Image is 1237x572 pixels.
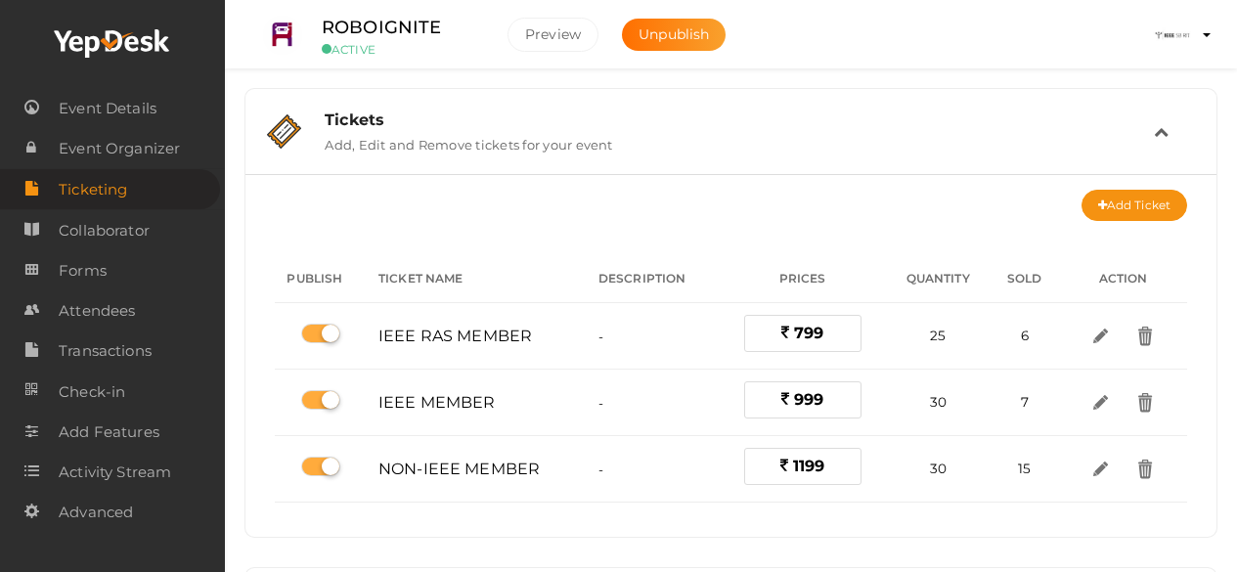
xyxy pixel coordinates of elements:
span: 999 [794,390,823,409]
span: Add Features [59,413,159,452]
span: - [598,395,603,411]
span: 15 [1018,461,1031,476]
button: Add Ticket [1082,190,1187,221]
span: 6 [1021,328,1029,343]
th: Ticket Name [367,255,587,303]
button: Preview [508,18,598,52]
img: ticket.svg [267,114,301,149]
span: 25 [930,328,946,343]
span: Event Organizer [59,129,180,168]
span: Attendees [59,291,135,330]
span: Transactions [59,331,152,371]
span: Ticketing [59,170,127,209]
img: edit.svg [1090,326,1111,346]
button: Unpublish [622,19,726,51]
span: 30 [930,461,947,476]
img: delete.svg [1135,392,1156,413]
img: delete.svg [1135,326,1156,346]
th: Quantity [886,255,990,303]
span: Advanced [59,493,133,532]
span: 30 [930,394,947,410]
span: IEEE RAS MEMBER [378,327,532,345]
span: Activity Stream [59,453,171,492]
span: Check-in [59,373,125,412]
span: - [598,462,603,477]
th: Action [1059,255,1187,303]
img: edit.svg [1090,459,1111,479]
span: Forms [59,251,107,290]
small: ACTIVE [322,42,478,57]
th: Prices [719,255,886,303]
label: Add, Edit and Remove tickets for your event [325,129,612,153]
th: Publish [275,255,367,303]
span: 799 [794,324,823,342]
img: delete.svg [1135,459,1156,479]
label: ROBOIGNITE [322,14,441,42]
div: Tickets [325,110,1154,129]
span: Event Details [59,89,156,128]
span: Collaborator [59,211,150,250]
span: IEEE MEMBER [378,393,496,412]
span: - [598,329,603,344]
th: Description [587,255,719,303]
span: 7 [1021,394,1029,410]
span: 1199 [793,457,825,475]
th: Sold [990,255,1059,303]
img: ACg8ocLqu5jM_oAeKNg0It_CuzWY7FqhiTBdQx-M6CjW58AJd_s4904=s100 [1153,16,1192,55]
span: Unpublish [639,25,709,43]
span: NON-IEEE MEMBER [378,460,540,478]
img: RSPMBPJE_small.png [263,16,302,55]
a: Tickets Add, Edit and Remove tickets for your event [255,138,1207,156]
img: edit.svg [1090,392,1111,413]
